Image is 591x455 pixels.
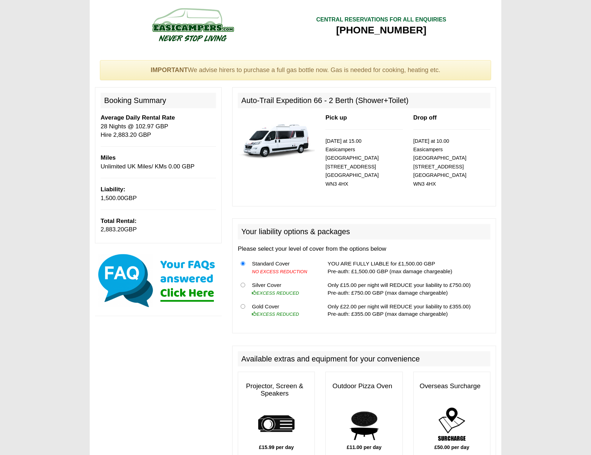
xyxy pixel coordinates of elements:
[325,257,490,278] td: YOU ARE FULLY LIABLE for £1,500.00 GBP Pre-auth: £1,500.00 GBP (max damage chargeable)
[249,278,317,300] td: Silver Cover
[413,138,466,187] small: [DATE] at 10.00 Easicampers [GEOGRAPHIC_DATA] [STREET_ADDRESS] [GEOGRAPHIC_DATA] WN3 4HX
[101,185,216,203] p: GBP
[316,24,446,37] div: [PHONE_NUMBER]
[101,114,216,139] p: 28 Nights @ 102.97 GBP Hire 2,883.20 GBP
[101,154,216,171] p: Unlimited UK Miles/ KMs 0.00 GBP
[238,114,315,163] img: 339.jpg
[414,379,490,393] h3: Overseas Surcharge
[151,66,188,73] strong: IMPORTANT
[101,186,125,193] b: Liability:
[326,379,402,393] h3: Outdoor Pizza Oven
[101,195,124,201] span: 1,500.00
[316,16,446,24] div: CENTRAL RESERVATIONS FOR ALL ENQUIRIES
[238,224,490,239] h2: Your liability options & packages
[252,312,299,317] i: EXCESS REDUCED
[238,245,490,253] p: Please select your level of cover from the options below
[434,444,469,450] b: £50.00 per day
[252,269,307,274] i: NO EXCESS REDUCTION
[249,257,317,278] td: Standard Cover
[101,217,216,234] p: GBP
[347,444,381,450] b: £11.00 per day
[325,138,379,187] small: [DATE] at 15.00 Easicampers [GEOGRAPHIC_DATA] [STREET_ADDRESS] [GEOGRAPHIC_DATA] WN3 4HX
[325,300,490,321] td: Only £22.00 per night will REDUCE your liability to £355.00) Pre-auth: £355.00 GBP (max damage ch...
[238,379,314,401] h3: Projector, Screen & Speakers
[101,218,136,224] b: Total Rental:
[325,114,347,121] b: Pick up
[238,93,490,108] h2: Auto-Trail Expedition 66 - 2 Berth (Shower+Toilet)
[95,252,222,309] img: Click here for our most common FAQs
[249,300,317,321] td: Gold Cover
[345,405,383,444] img: pizza.png
[100,60,491,81] div: We advise hirers to purchase a full gas bottle now. Gas is needed for cooking, heating etc.
[126,5,260,44] img: campers-checkout-logo.png
[238,351,490,367] h2: Available extras and equipment for your convenience
[101,154,116,161] b: Miles
[259,444,294,450] b: £15.99 per day
[433,405,471,444] img: surcharge.png
[413,114,437,121] b: Drop off
[257,405,295,444] img: projector.png
[252,290,299,296] i: EXCESS REDUCED
[101,93,216,108] h2: Booking Summary
[325,278,490,300] td: Only £15.00 per night will REDUCE your liability to £750.00) Pre-auth: £750.00 GBP (max damage ch...
[101,114,175,121] b: Average Daily Rental Rate
[101,226,124,233] span: 2,883.20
